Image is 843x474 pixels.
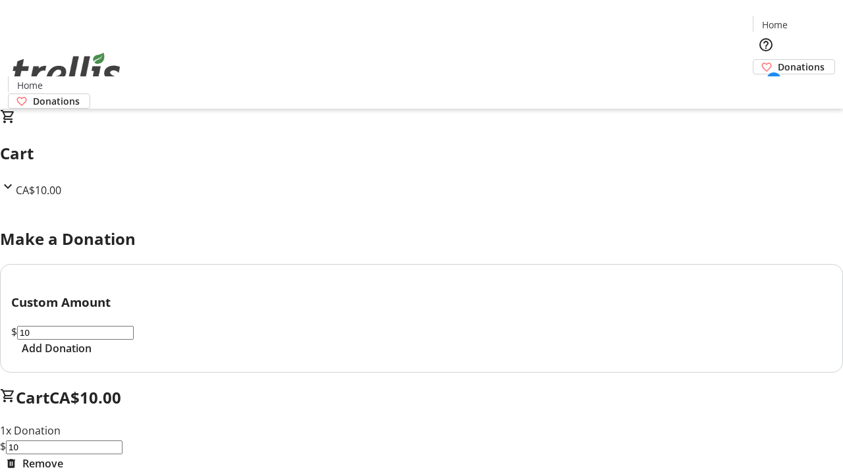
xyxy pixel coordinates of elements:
span: CA$10.00 [16,183,61,197]
input: Donation Amount [17,326,134,340]
span: Donations [33,94,80,108]
input: Donation Amount [6,440,122,454]
a: Home [753,18,796,32]
button: Help [753,32,779,58]
span: Home [17,78,43,92]
a: Donations [8,93,90,109]
img: Orient E2E Organization Y7NcwNvPtw's Logo [8,38,125,104]
a: Donations [753,59,835,74]
a: Home [9,78,51,92]
span: Home [762,18,788,32]
span: Donations [778,60,825,74]
span: Remove [22,456,63,471]
span: Add Donation [22,340,92,356]
span: CA$10.00 [49,386,121,408]
button: Add Donation [11,340,102,356]
span: $ [11,325,17,339]
h3: Custom Amount [11,293,832,311]
button: Cart [753,74,779,101]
